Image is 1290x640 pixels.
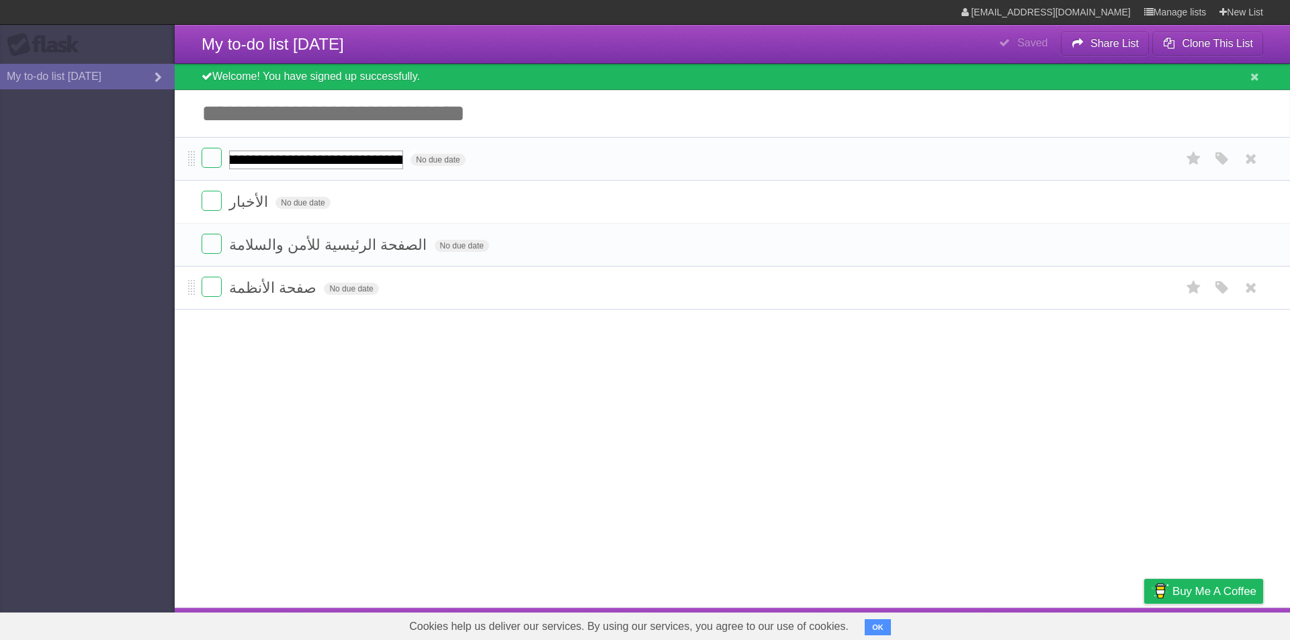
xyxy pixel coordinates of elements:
span: My to-do list [DATE] [202,35,344,53]
b: Share List [1090,38,1139,49]
span: No due date [324,283,378,295]
button: OK [865,619,891,635]
span: Cookies help us deliver our services. By using our services, you agree to our use of cookies. [396,613,862,640]
button: Clone This List [1152,32,1263,56]
a: Suggest a feature [1178,611,1263,637]
a: Terms [1081,611,1111,637]
label: Done [202,148,222,168]
span: الأخبار [229,193,271,210]
b: Clone This List [1182,38,1253,49]
span: صفحة الأنظمة [229,279,320,296]
label: Done [202,277,222,297]
b: Saved [1017,37,1047,48]
span: No due date [435,240,489,252]
label: Done [202,191,222,211]
div: Welcome! You have signed up successfully. [175,64,1290,90]
a: Buy me a coffee [1144,579,1263,604]
span: No due date [411,154,465,166]
label: Star task [1181,277,1207,299]
button: Share List [1061,32,1150,56]
span: No due date [275,197,330,209]
label: Done [202,234,222,254]
label: Star task [1181,148,1207,170]
div: Flask [7,33,87,57]
img: Buy me a coffee [1151,580,1169,602]
span: Buy me a coffee [1172,580,1256,603]
span: الصفحة الرئيسية للأمن والسلامة [229,236,430,253]
a: Privacy [1127,611,1162,637]
a: Developers [1010,611,1064,637]
a: About [965,611,994,637]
